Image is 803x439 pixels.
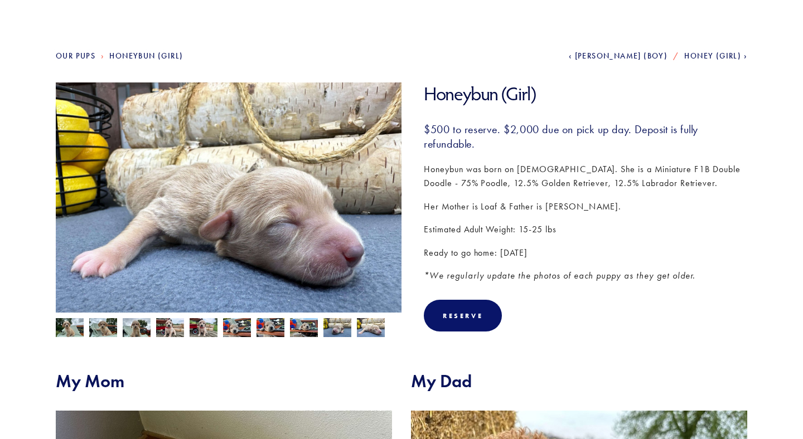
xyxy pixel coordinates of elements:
div: Reserve [424,300,502,331]
div: Reserve [443,311,483,320]
p: Honeybun was born on [DEMOGRAPHIC_DATA]. She is a Miniature F1B Double Doodle - 75% Poodle, 12.5%... [424,162,747,191]
a: Honey (Girl) [684,51,747,61]
h1: Honeybun (Girl) [424,82,747,105]
img: Honeybun 3.jpg [290,318,318,339]
p: Ready to go home: [DATE] [424,246,747,260]
h2: My Dad [411,370,747,392]
img: Honeybun 5.jpg [223,318,251,339]
span: [PERSON_NAME] (Boy) [575,51,668,61]
img: Honeybun 6.jpg [190,318,217,339]
img: Honeybun 1.jpg [357,317,385,338]
a: Our Pups [56,51,95,61]
a: [PERSON_NAME] (Boy) [569,51,667,61]
h2: My Mom [56,370,392,392]
img: Honeybun 4.jpg [257,317,284,338]
p: Estimated Adult Weight: 15-25 lbs [424,222,747,237]
img: Honeybun 9.jpg [89,318,117,339]
p: Her Mother is Loaf & Father is [PERSON_NAME]. [424,199,747,214]
h3: $500 to reserve. $2,000 due on pick up day. Deposit is fully refundable. [424,122,747,151]
img: Honeybun 1.jpg [56,68,401,327]
a: Honeybun (Girl) [109,51,183,61]
img: Honeybun 7.jpg [156,318,184,339]
span: Honey (Girl) [684,51,741,61]
img: Honeybun 10.jpg [123,318,151,339]
img: Honeybun 2.jpg [323,317,351,338]
img: Honeybun 8.jpg [56,318,84,339]
em: *We regularly update the photos of each puppy as they get older. [424,270,695,281]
